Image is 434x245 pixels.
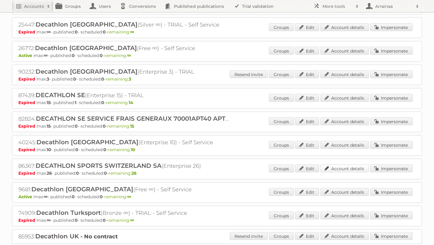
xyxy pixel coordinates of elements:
[100,53,103,58] strong: 0
[320,23,369,31] a: Account details
[31,186,133,193] span: Decathlon [GEOGRAPHIC_DATA]
[72,53,75,58] strong: 0
[47,76,49,82] strong: 3
[320,94,369,102] a: Account details
[36,138,138,146] span: Decathlon [GEOGRAPHIC_DATA]
[370,94,413,102] a: Impersonate
[18,123,37,129] span: Expired
[295,47,319,55] a: Edit
[370,164,413,172] a: Impersonate
[130,123,134,129] strong: 15
[370,232,413,240] a: Impersonate
[230,232,268,240] a: Resend invite
[75,100,76,105] strong: 1
[36,68,137,75] span: Decathlon [GEOGRAPHIC_DATA]
[107,123,134,129] span: remaining:
[108,170,137,176] span: remaining:
[131,170,137,176] strong: 26
[370,188,413,196] a: Impersonate
[18,76,416,82] p: max: - published: - scheduled: -
[18,194,416,199] p: max: - published: - scheduled: -
[107,29,134,35] span: remaining:
[18,53,34,58] span: Active
[106,76,131,82] span: remaining:
[127,194,131,199] strong: ∞
[269,188,294,196] a: Groups
[295,117,319,125] a: Edit
[18,186,229,193] h2: 9681: (Free ∞) - Self Service
[370,141,413,149] a: Impersonate
[230,70,268,78] a: Resend invite
[44,53,48,58] strong: ∞
[295,164,319,172] a: Edit
[295,70,319,78] a: Edit
[269,232,294,240] a: Groups
[18,209,229,217] h2: 74909: (Bronze ∞) - TRIAL - Self Service
[103,123,106,129] strong: 0
[104,53,131,58] span: remaining:
[269,70,294,78] a: Groups
[370,23,413,31] a: Impersonate
[18,76,37,82] span: Expired
[269,94,294,102] a: Groups
[18,29,37,35] span: Expired
[47,29,51,35] strong: ∞
[104,170,107,176] strong: 0
[75,147,78,152] strong: 0
[295,188,319,196] a: Edit
[370,117,413,125] a: Impersonate
[76,170,79,176] strong: 0
[73,76,76,82] strong: 0
[370,70,413,78] a: Impersonate
[320,188,369,196] a: Account details
[18,170,416,176] p: max: - published: - scheduled: -
[18,91,229,99] h2: 87439: (Enterprise 15) - TRIAL
[320,232,369,240] a: Account details
[47,100,51,105] strong: 15
[72,194,75,199] strong: 0
[18,115,229,123] h2: 82824: (Enterprise 15)
[36,91,85,99] span: DECATHLON SE
[107,218,134,223] span: remaining:
[18,44,229,52] h2: 26772: (Free ∞) - Self Service
[18,170,37,176] span: Expired
[103,29,106,35] strong: 0
[269,141,294,149] a: Groups
[36,115,304,122] span: DECATHLON SE SERVICE FRAIS GENERAUX 70001APT40 APTONIA (Nutritions et soins)
[18,194,34,199] span: Active
[320,164,369,172] a: Account details
[269,23,294,31] a: Groups
[18,123,416,129] p: max: - published: - scheduled: -
[36,209,101,216] span: Decathlon Turksport
[103,147,106,152] strong: 0
[18,162,229,170] h2: 86367: (Enterprise 26)
[36,21,137,28] span: Decathlon [GEOGRAPHIC_DATA]
[374,3,413,9] h2: Arrainaa
[106,100,133,105] span: remaining:
[130,29,134,35] strong: ∞
[269,164,294,172] a: Groups
[103,218,106,223] strong: 0
[75,218,78,223] strong: 0
[127,53,131,58] strong: ∞
[320,117,369,125] a: Account details
[320,141,369,149] a: Account details
[100,194,103,199] strong: 0
[47,147,51,152] strong: 10
[18,218,416,223] p: max: - published: - scheduled: -
[295,232,319,240] a: Edit
[101,100,104,105] strong: 0
[18,29,416,35] p: max: - published: - scheduled: -
[47,170,52,176] strong: 26
[370,212,413,219] a: Impersonate
[108,147,135,152] span: remaining:
[269,47,294,55] a: Groups
[75,29,78,35] strong: 0
[320,70,369,78] a: Account details
[24,3,44,9] h2: Accounts
[295,141,319,149] a: Edit
[18,138,229,146] h2: 40245: (Enterprise 10) - Self Service
[18,53,416,58] p: max: - published: - scheduled: -
[47,218,51,223] strong: ∞
[320,47,369,55] a: Account details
